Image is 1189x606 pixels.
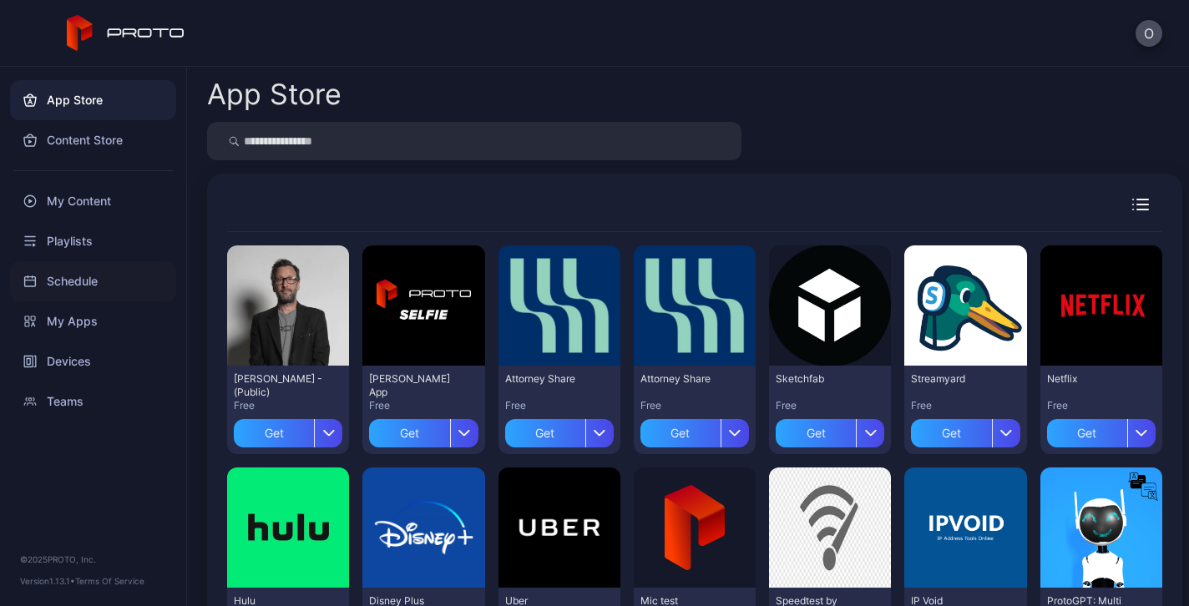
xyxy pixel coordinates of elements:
div: Get [369,419,449,447]
div: App Store [207,80,342,109]
div: Free [911,399,1020,412]
button: O [1136,20,1162,47]
a: Content Store [10,120,176,160]
div: Get [234,419,314,447]
a: Devices [10,341,176,381]
div: Free [234,399,342,412]
div: Attorney Share [640,372,732,386]
a: Schedule [10,261,176,301]
div: David Selfie App [369,372,461,399]
div: Get [640,419,721,447]
div: Free [505,399,614,412]
div: David N Persona - (Public) [234,372,326,399]
div: Free [640,399,749,412]
button: Get [369,412,478,447]
button: Get [1047,412,1156,447]
div: Get [911,419,991,447]
div: Attorney Share [505,372,597,386]
button: Get [505,412,614,447]
div: Get [1047,419,1127,447]
span: Version 1.13.1 • [20,576,75,586]
button: Get [911,412,1020,447]
div: © 2025 PROTO, Inc. [20,553,166,566]
button: Get [234,412,342,447]
div: Get [776,419,856,447]
div: Sketchfab [776,372,868,386]
a: Terms Of Service [75,576,144,586]
div: Streamyard [911,372,1003,386]
a: My Apps [10,301,176,341]
div: Netflix [1047,372,1139,386]
div: Free [369,399,478,412]
div: Free [776,399,884,412]
button: Get [640,412,749,447]
a: Playlists [10,221,176,261]
a: My Content [10,181,176,221]
a: App Store [10,80,176,120]
button: Get [776,412,884,447]
a: Teams [10,381,176,422]
div: Free [1047,399,1156,412]
div: Get [505,419,585,447]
